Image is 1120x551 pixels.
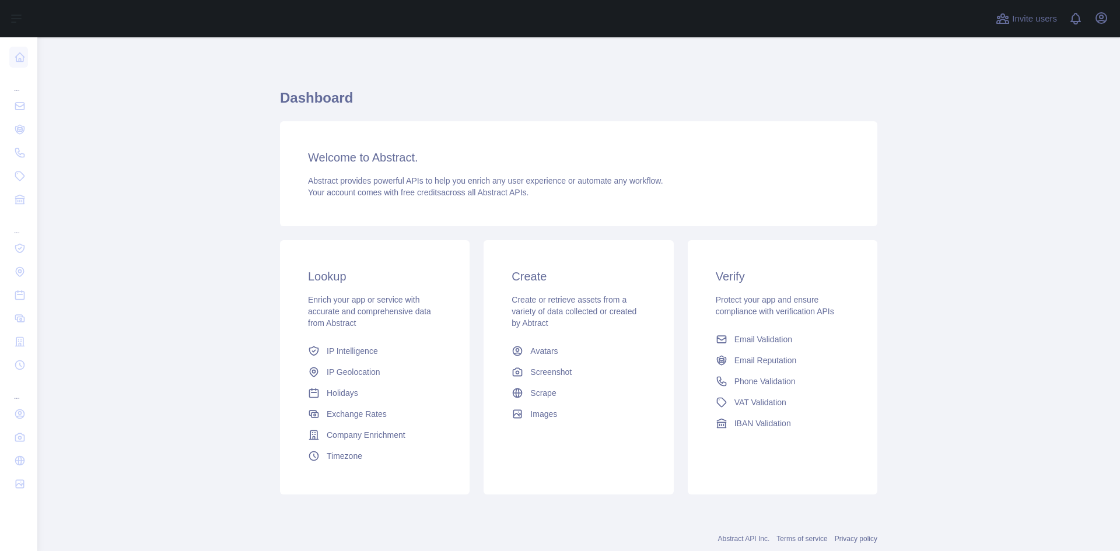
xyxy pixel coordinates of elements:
span: Email Validation [734,334,792,345]
span: Protect your app and ensure compliance with verification APIs [716,295,834,316]
a: Timezone [303,445,446,466]
a: Holidays [303,382,446,403]
span: Holidays [327,387,358,399]
h3: Welcome to Abstract. [308,149,849,166]
a: IBAN Validation [711,413,854,434]
a: Abstract API Inc. [718,535,770,543]
a: Email Validation [711,329,854,350]
span: Your account comes with across all Abstract APIs. [308,188,528,197]
div: ... [9,378,28,401]
span: Create or retrieve assets from a variety of data collected or created by Abtract [512,295,636,328]
span: IP Intelligence [327,345,378,357]
h1: Dashboard [280,89,877,117]
a: Email Reputation [711,350,854,371]
span: Enrich your app or service with accurate and comprehensive data from Abstract [308,295,431,328]
a: Terms of service [776,535,827,543]
span: Images [530,408,557,420]
a: Screenshot [507,362,650,382]
span: Company Enrichment [327,429,405,441]
h3: Verify [716,268,849,285]
span: Screenshot [530,366,572,378]
span: Scrape [530,387,556,399]
button: Invite users [993,9,1059,28]
a: IP Intelligence [303,341,446,362]
a: Phone Validation [711,371,854,392]
span: free credits [401,188,441,197]
span: Email Reputation [734,355,797,366]
span: Exchange Rates [327,408,387,420]
span: Abstract provides powerful APIs to help you enrich any user experience or automate any workflow. [308,176,663,185]
a: Exchange Rates [303,403,446,424]
h3: Create [512,268,645,285]
span: Invite users [1012,12,1057,26]
span: IP Geolocation [327,366,380,378]
span: VAT Validation [734,396,786,408]
a: IP Geolocation [303,362,446,382]
h3: Lookup [308,268,442,285]
a: Privacy policy [835,535,877,543]
div: ... [9,70,28,93]
span: IBAN Validation [734,417,791,429]
span: Avatars [530,345,558,357]
a: Scrape [507,382,650,403]
a: Avatars [507,341,650,362]
span: Phone Validation [734,375,796,387]
a: Company Enrichment [303,424,446,445]
div: ... [9,212,28,236]
a: Images [507,403,650,424]
a: VAT Validation [711,392,854,413]
span: Timezone [327,450,362,462]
